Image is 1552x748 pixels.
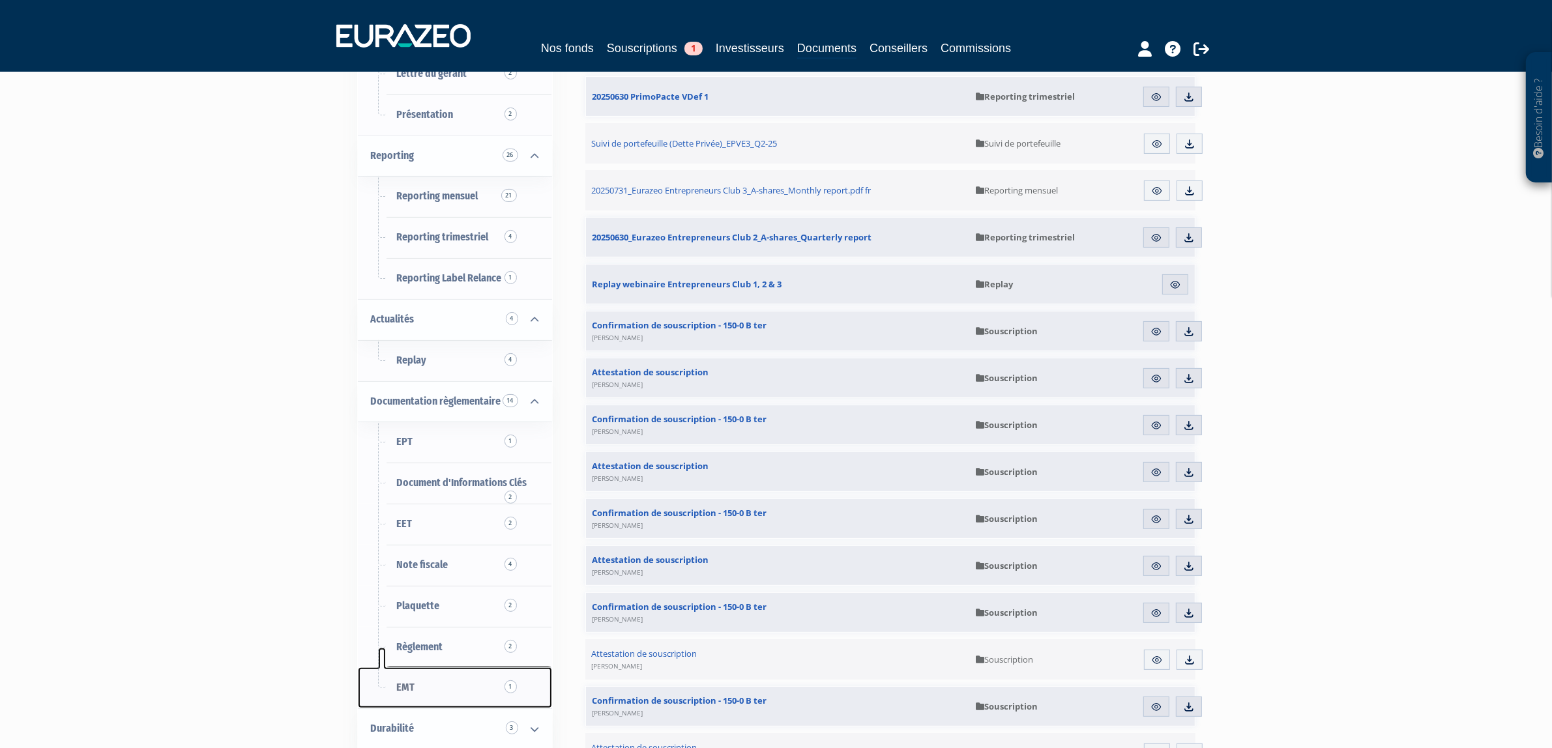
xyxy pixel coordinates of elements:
[593,474,643,483] span: [PERSON_NAME]
[1184,654,1195,666] img: download.svg
[505,230,517,243] span: 4
[505,66,517,79] span: 2
[503,149,518,162] span: 26
[593,366,709,390] span: Attestation de souscription
[976,231,1075,243] span: Reporting trimestriel
[1151,654,1163,666] img: eye.svg
[586,311,969,351] a: Confirmation de souscription - 150-0 B ter[PERSON_NAME]
[586,405,969,444] a: Confirmation de souscription - 150-0 B ter[PERSON_NAME]
[592,661,643,670] span: [PERSON_NAME]
[506,312,518,325] span: 4
[1183,701,1195,713] img: download.svg
[593,554,709,577] span: Attestation de souscription
[397,231,489,243] span: Reporting trimestriel
[586,358,969,397] a: Attestation de souscription[PERSON_NAME]
[1183,420,1195,431] img: download.svg
[358,53,552,94] a: Lettre du gérant2
[358,340,552,381] a: Replay4
[593,91,709,102] span: 20250630 PrimoPacte VDef 1
[593,614,643,624] span: [PERSON_NAME]
[585,639,970,680] a: Attestation de souscription[PERSON_NAME]
[593,507,767,530] span: Confirmation de souscription - 150-0 B ter
[506,721,518,734] span: 3
[397,67,467,79] span: Lettre du gérant
[505,435,517,448] span: 1
[397,435,413,448] span: EPT
[592,648,697,671] span: Attestation de souscription
[505,491,517,504] span: 2
[1183,373,1195,384] img: download.svg
[1150,701,1162,713] img: eye.svg
[358,217,552,258] a: Reporting trimestriel4
[976,560,1038,571] span: Souscription
[586,77,969,116] a: 20250630 PrimoPacte VDef 1
[976,700,1038,712] span: Souscription
[1151,185,1163,197] img: eye.svg
[1150,326,1162,338] img: eye.svg
[593,695,767,718] span: Confirmation de souscription - 150-0 B ter
[586,546,969,585] a: Attestation de souscription[PERSON_NAME]
[1150,467,1162,478] img: eye.svg
[1183,513,1195,525] img: download.svg
[976,419,1038,431] span: Souscription
[1183,607,1195,619] img: download.svg
[585,123,970,164] a: Suivi de portefeuille (Dette Privée)_EPVE3_Q2-25
[976,513,1038,525] span: Souscription
[592,184,871,196] span: 20250731_Eurazeo Entrepreneurs Club 3_A-shares_Monthly report.pdf fr
[541,39,594,57] a: Nos fonds
[593,521,643,530] span: [PERSON_NAME]
[593,568,643,577] span: [PERSON_NAME]
[397,476,527,489] span: Document d'Informations Clés
[1184,185,1195,197] img: download.svg
[976,372,1038,384] span: Souscription
[371,395,501,407] span: Documentation règlementaire
[592,137,778,149] span: Suivi de portefeuille (Dette Privée)_EPVE3_Q2-25
[336,24,471,48] img: 1732889491-logotype_eurazeo_blanc_rvb.png
[358,422,552,463] a: EPT1
[397,272,502,284] span: Reporting Label Relance
[593,708,643,717] span: [PERSON_NAME]
[607,39,703,57] a: Souscriptions1
[586,218,969,257] a: 20250630_Eurazeo Entrepreneurs Club 2_A-shares_Quarterly report
[371,149,415,162] span: Reporting
[976,278,1013,290] span: Replay
[397,517,413,530] span: EET
[684,42,703,55] span: 1
[358,586,552,627] a: Plaquette2
[505,517,517,530] span: 2
[505,640,517,653] span: 2
[585,170,970,210] a: 20250731_Eurazeo Entrepreneurs Club 3_A-shares_Monthly report.pdf fr
[976,184,1058,196] span: Reporting mensuel
[1184,138,1195,150] img: download.svg
[593,460,709,483] span: Attestation de souscription
[505,680,517,693] span: 1
[1150,513,1162,525] img: eye.svg
[1150,560,1162,572] img: eye.svg
[358,258,552,299] a: Reporting Label Relance1
[1150,232,1162,244] img: eye.svg
[1150,607,1162,619] img: eye.svg
[358,504,552,545] a: EET2
[397,108,454,121] span: Présentation
[397,640,443,653] span: Règlement
[1183,232,1195,244] img: download.svg
[586,265,969,304] a: Replay webinaire Entrepreneurs Club 1, 2 & 3
[1151,138,1163,150] img: eye.svg
[358,176,552,217] a: Reporting mensuel21
[371,313,415,325] span: Actualités
[586,499,969,538] a: Confirmation de souscription - 150-0 B ter[PERSON_NAME]
[586,687,969,726] a: Confirmation de souscription - 150-0 B ter[PERSON_NAME]
[505,599,517,612] span: 2
[797,39,857,59] a: Documents
[358,94,552,136] a: Présentation2
[593,278,782,290] span: Replay webinaire Entrepreneurs Club 1, 2 & 3
[505,271,517,284] span: 1
[593,231,872,243] span: 20250630_Eurazeo Entrepreneurs Club 2_A-shares_Quarterly report
[371,722,415,734] span: Durabilité
[505,353,517,366] span: 4
[593,601,767,624] span: Confirmation de souscription - 150-0 B ter
[358,299,552,340] a: Actualités 4
[976,654,1033,665] span: Souscription
[586,593,969,632] a: Confirmation de souscription - 150-0 B ter[PERSON_NAME]
[358,627,552,668] a: Règlement2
